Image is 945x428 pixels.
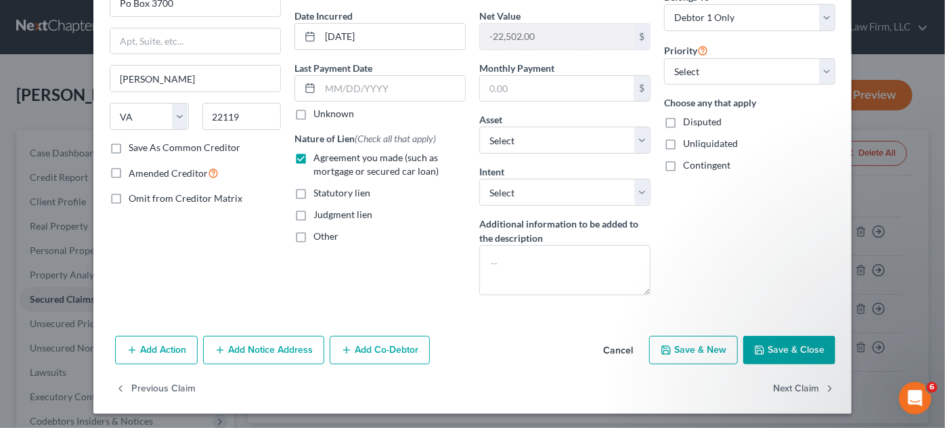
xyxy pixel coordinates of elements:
[313,152,439,177] span: Agreement you made (such as mortgage or secured car loan)
[320,24,465,49] input: MM/DD/YYYY
[927,382,938,393] span: 6
[773,375,835,404] button: Next Claim
[480,24,634,49] input: 0.00
[313,107,354,121] label: Unknown
[899,382,931,414] iframe: Intercom live chat
[202,103,282,130] input: Enter zip...
[592,337,644,364] button: Cancel
[355,133,436,144] span: (Check all that apply)
[634,76,650,102] div: $
[664,95,835,110] label: Choose any that apply
[480,76,634,102] input: 0.00
[330,336,430,364] button: Add Co-Debtor
[683,137,738,149] span: Unliquidated
[479,217,651,245] label: Additional information to be added to the description
[683,116,722,127] span: Disputed
[294,61,372,75] label: Last Payment Date
[479,114,502,125] span: Asset
[743,336,835,364] button: Save & Close
[294,131,436,146] label: Nature of Lien
[479,165,504,179] label: Intent
[129,141,240,154] label: Save As Common Creditor
[129,192,242,204] span: Omit from Creditor Matrix
[115,375,196,404] button: Previous Claim
[110,66,280,91] input: Enter city...
[203,336,324,364] button: Add Notice Address
[313,209,372,220] span: Judgment lien
[313,187,370,198] span: Statutory lien
[649,336,738,364] button: Save & New
[479,61,554,75] label: Monthly Payment
[115,336,198,364] button: Add Action
[479,9,521,23] label: Net Value
[294,9,353,23] label: Date Incurred
[313,230,338,242] span: Other
[634,24,650,49] div: $
[129,167,208,179] span: Amended Creditor
[320,76,465,102] input: MM/DD/YYYY
[683,159,730,171] span: Contingent
[664,42,708,58] label: Priority
[110,28,280,54] input: Apt, Suite, etc...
